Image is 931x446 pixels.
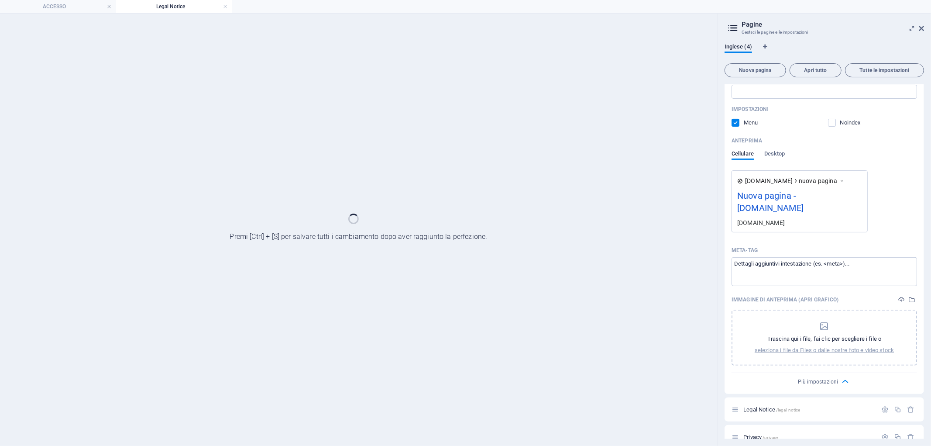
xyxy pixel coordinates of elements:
span: Apri tutto [794,68,838,73]
div: Anteprima [732,150,785,167]
div: Rimuovi [907,406,914,413]
p: Menu [744,119,772,127]
div: Duplicato [894,433,901,441]
span: Inglese (4) [725,41,752,54]
div: Privacy/privacy [741,434,877,440]
span: Tutte le impostazioni [849,68,920,73]
span: /legal-notice [776,408,800,412]
span: [DOMAIN_NAME] [745,176,793,185]
i: Carica file [898,296,905,303]
div: Rimuovi [907,433,914,441]
p: I motori di ricerca escluderanno questa pagina dai risultati di ricerca. [840,119,869,127]
h3: Gestsci le pagine e le impostazioni [742,28,907,36]
div: Duplicato [894,406,901,413]
p: Immagine di anteprima (apri grafico) [732,296,838,303]
div: Legal Notice/legal-notice [741,407,877,412]
button: Più impostazioni [819,377,830,387]
h2: Pagine [742,21,924,28]
button: Nuova pagina [725,63,786,77]
span: Nuova pagina [728,68,782,73]
p: Trascina qui i file, fai clic per scegliere i file o [767,335,881,343]
textarea: Meta-tag [732,257,917,286]
span: Fai clic per aprire la pagina [743,434,778,440]
div: Nuova pagina - [DOMAIN_NAME] [737,189,862,218]
div: Schede lingua [725,43,924,60]
p: Inserisci il codice HTML che verrà inserito ai tag <head> del tuo sito. N.B.: il tuo sito web pot... [732,247,758,254]
span: Più impostazioni [798,379,838,385]
i: Seleziona dal gestore di file o dalle foto stock [908,296,915,303]
button: Apri tutto [790,63,842,77]
p: seleziona i file da Files o dalle nostre foto e video stock [755,346,894,354]
div: Impostazioni [881,433,889,441]
div: [DOMAIN_NAME] [737,218,862,227]
div: dropzone [755,321,894,354]
span: Cellulare [732,149,754,161]
button: select-media [907,294,917,305]
span: Legal Notice [743,406,800,413]
button: upload [896,294,907,305]
p: Impostazioni [732,106,768,113]
h4: Legal Notice [116,2,232,11]
span: /privacy [763,435,778,440]
div: Impostazioni [881,406,889,413]
span: Desktop [764,149,785,161]
span: nuova-pagina [799,176,837,185]
button: Tutte le impostazioni [845,63,924,77]
p: Anteprima della pagina nei risultati di ricerca [732,137,762,144]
